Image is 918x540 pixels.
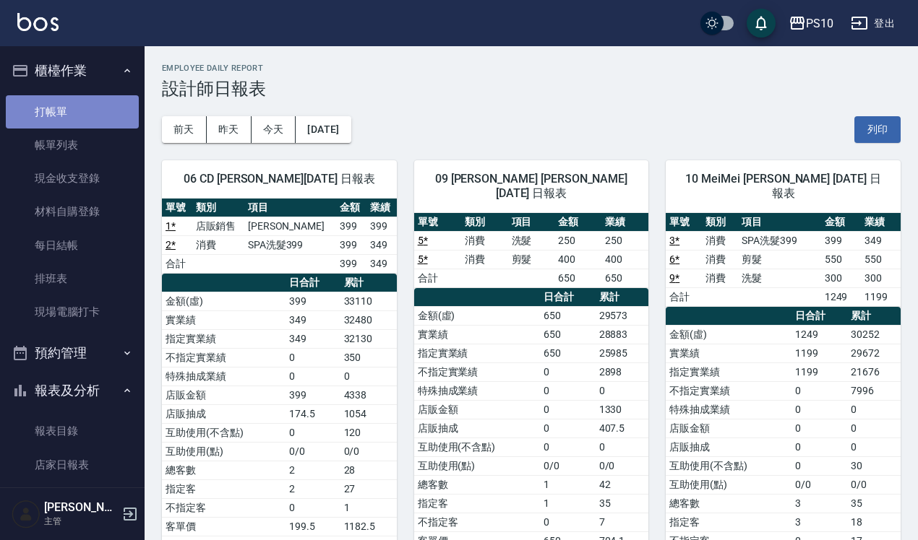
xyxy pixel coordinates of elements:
td: 指定實業績 [666,362,792,381]
th: 日合計 [540,288,596,307]
td: 0 [540,362,596,381]
td: 金額(虛) [666,325,792,344]
td: 29573 [596,306,649,325]
td: 399 [821,231,861,250]
td: 消費 [702,250,738,269]
a: 打帳單 [6,95,139,129]
th: 類別 [192,199,244,217]
td: 不指定客 [162,498,286,517]
th: 累計 [596,288,649,307]
td: 總客數 [666,494,792,513]
th: 業績 [366,199,397,217]
a: 互助日報表 [6,482,139,515]
td: 349 [366,235,397,254]
td: 店販金額 [414,400,540,419]
a: 報表目錄 [6,414,139,448]
td: 250 [554,231,601,250]
td: 250 [601,231,648,250]
th: 業績 [601,213,648,232]
td: 0 [792,381,847,400]
td: 0 [540,437,596,456]
td: 指定實業績 [162,329,286,348]
td: 18 [847,513,901,531]
td: 店販銷售 [192,217,244,235]
td: 29672 [847,344,901,362]
td: 1054 [340,404,397,423]
td: 2898 [596,362,649,381]
td: 0 [340,367,397,386]
td: 199.5 [286,517,340,536]
td: 33110 [340,292,397,310]
td: 0 [540,419,596,437]
th: 項目 [508,213,555,232]
th: 日合計 [286,274,340,292]
img: Person [12,500,40,528]
td: 300 [861,269,901,287]
button: 今天 [252,116,296,143]
td: 洗髮 [738,269,820,287]
td: 399 [366,217,397,235]
td: 550 [861,250,901,269]
td: 0 [847,437,901,456]
th: 項目 [738,213,820,232]
th: 業績 [861,213,901,232]
td: 1 [340,498,397,517]
a: 材料自購登錄 [6,195,139,228]
a: 店家日報表 [6,448,139,482]
td: 0 [540,400,596,419]
td: 0 [792,437,847,456]
td: SPA洗髮399 [738,231,820,250]
td: 1330 [596,400,649,419]
a: 現場電腦打卡 [6,295,139,328]
td: 2 [286,461,340,479]
a: 現金收支登錄 [6,162,139,195]
td: 21676 [847,362,901,381]
button: 昨天 [207,116,252,143]
td: 指定實業績 [414,344,540,362]
td: 2 [286,479,340,498]
td: 650 [540,306,596,325]
td: 400 [601,250,648,269]
table: a dense table [414,213,649,288]
td: 不指定實業績 [162,348,286,367]
td: 店販抽成 [666,437,792,456]
th: 單號 [162,199,192,217]
h5: [PERSON_NAME] [44,500,118,515]
td: 399 [336,254,366,273]
td: 300 [821,269,861,287]
td: 25985 [596,344,649,362]
td: 1182.5 [340,517,397,536]
td: 32480 [340,310,397,329]
th: 金額 [336,199,366,217]
button: 報表及分析 [6,372,139,409]
td: 洗髮 [508,231,555,250]
td: 3 [792,513,847,531]
td: 總客數 [414,475,540,494]
a: 排班表 [6,262,139,295]
td: 30252 [847,325,901,344]
td: 650 [540,344,596,362]
td: 不指定實業績 [414,362,540,381]
td: 0 [286,348,340,367]
td: 399 [336,235,366,254]
td: 0 [847,419,901,437]
td: 金額(虛) [162,292,286,310]
td: 合計 [414,269,461,287]
td: 407.5 [596,419,649,437]
td: 35 [847,494,901,513]
table: a dense table [666,213,901,307]
td: 金額(虛) [414,306,540,325]
div: PS10 [806,14,833,32]
th: 累計 [340,274,397,292]
td: [PERSON_NAME] [244,217,337,235]
span: 10 MeiMei [PERSON_NAME] [DATE] 日報表 [683,172,883,201]
td: 指定客 [414,494,540,513]
td: 35 [596,494,649,513]
td: 0 [792,456,847,475]
td: 1199 [792,362,847,381]
span: 09 [PERSON_NAME] [PERSON_NAME][DATE] 日報表 [432,172,632,201]
td: 0 [286,423,340,442]
td: 0 [286,498,340,517]
th: 金額 [821,213,861,232]
td: 客單價 [162,517,286,536]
